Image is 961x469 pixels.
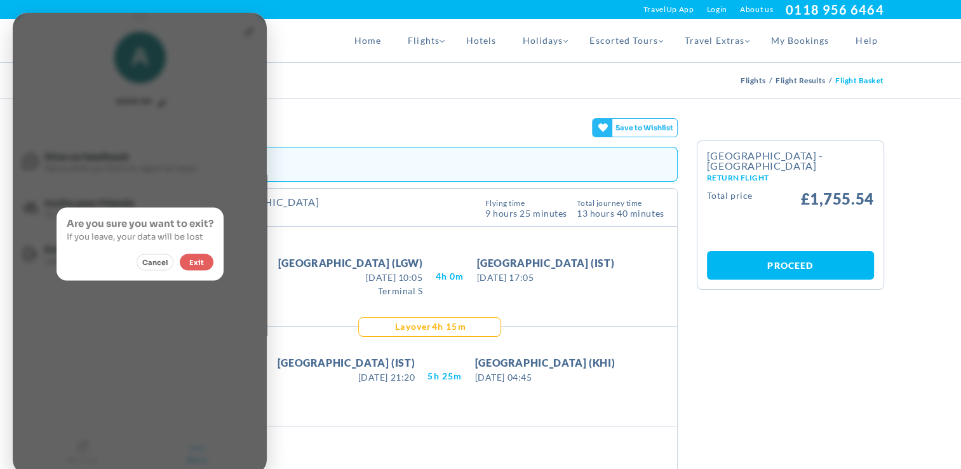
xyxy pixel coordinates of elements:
[278,271,423,284] span: [DATE] 10:05
[707,216,874,238] iframe: PayPal Message 1
[741,76,769,85] a: Flights
[485,207,567,218] span: 9 Hours 25 Minutes
[592,118,678,137] gamitee-button: Get your friends' opinions
[842,19,884,62] a: Help
[707,251,874,280] a: Proceed
[453,19,509,62] a: Hotels
[77,147,678,182] div: Embedded experience
[476,271,614,284] span: [DATE] 17:05
[91,436,664,449] h4: Included baggage
[707,174,874,182] small: Return Flight
[476,255,614,271] span: [GEOGRAPHIC_DATA] (IST)
[835,63,884,99] li: Flight Basket
[475,370,615,384] span: [DATE] 04:45
[91,449,664,463] p: The total baggage included in the price
[509,19,576,62] a: Holidays
[278,284,423,297] span: Terminal S
[707,151,874,182] h2: [GEOGRAPHIC_DATA] - [GEOGRAPHIC_DATA]
[475,355,615,370] span: [GEOGRAPHIC_DATA] (KHI)
[435,270,464,283] span: 4H 0M
[786,2,884,17] a: 0118 956 6464
[801,191,874,207] span: £1,755.54
[671,19,758,62] a: Travel Extras
[758,19,843,62] a: My Bookings
[576,19,671,62] a: Escorted Tours
[278,355,415,370] span: [GEOGRAPHIC_DATA] (IST)
[577,200,664,207] span: Total Journey Time
[427,370,462,383] span: 5H 25M
[392,320,466,333] div: 4H 15M
[577,207,664,218] span: 13 hours 40 Minutes
[278,255,423,271] span: [GEOGRAPHIC_DATA] (LGW)
[278,370,415,384] span: [DATE] 21:20
[776,76,829,85] a: Flight Results
[341,19,394,62] a: Home
[485,200,567,207] span: Flying Time
[395,320,431,333] span: Layover
[394,19,452,62] a: Flights
[707,191,753,207] small: Total Price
